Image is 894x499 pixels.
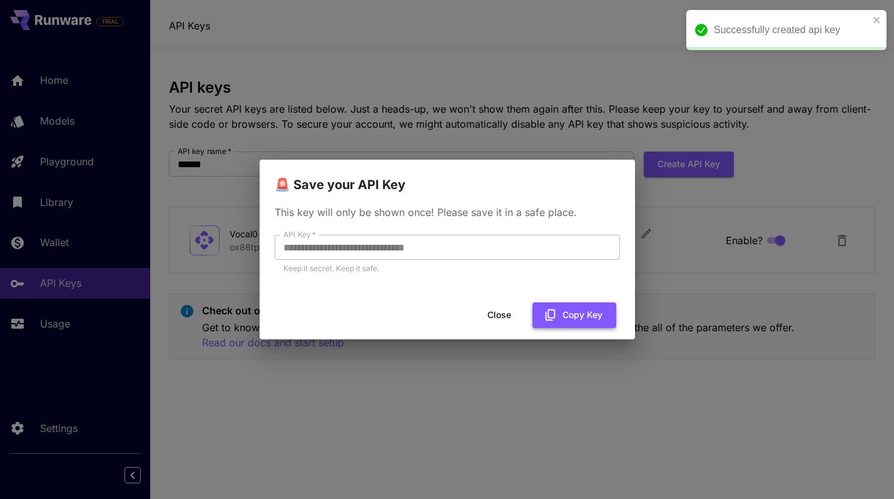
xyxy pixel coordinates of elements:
p: Keep it secret. Keep it safe. [283,262,611,275]
h2: 🚨 Save your API Key [260,160,635,195]
button: close [873,15,881,25]
p: This key will only be shown once! Please save it in a safe place. [275,205,620,220]
button: Copy Key [532,302,616,328]
button: Close [471,302,527,328]
div: Successfully created api key [714,23,869,38]
label: API Key [283,229,316,240]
